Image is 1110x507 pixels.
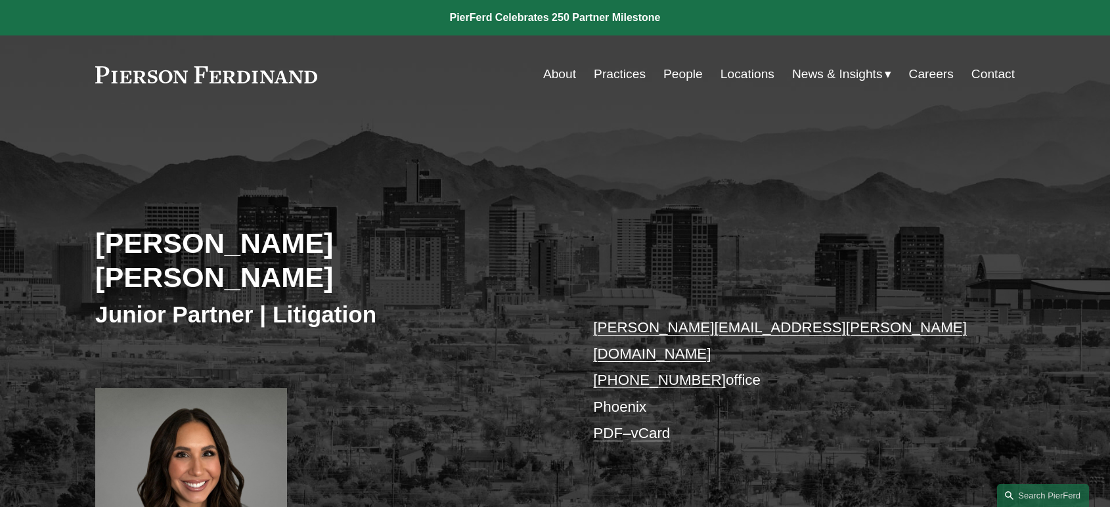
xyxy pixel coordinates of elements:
[997,484,1089,507] a: Search this site
[543,62,576,87] a: About
[593,319,967,362] a: [PERSON_NAME][EMAIL_ADDRESS][PERSON_NAME][DOMAIN_NAME]
[593,372,726,388] a: [PHONE_NUMBER]
[593,425,623,441] a: PDF
[95,226,555,295] h2: [PERSON_NAME] [PERSON_NAME]
[971,62,1015,87] a: Contact
[593,315,976,447] p: office Phoenix –
[594,62,646,87] a: Practices
[721,62,774,87] a: Locations
[792,63,883,86] span: News & Insights
[663,62,703,87] a: People
[909,62,954,87] a: Careers
[95,300,555,329] h3: Junior Partner | Litigation
[631,425,671,441] a: vCard
[792,62,891,87] a: folder dropdown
